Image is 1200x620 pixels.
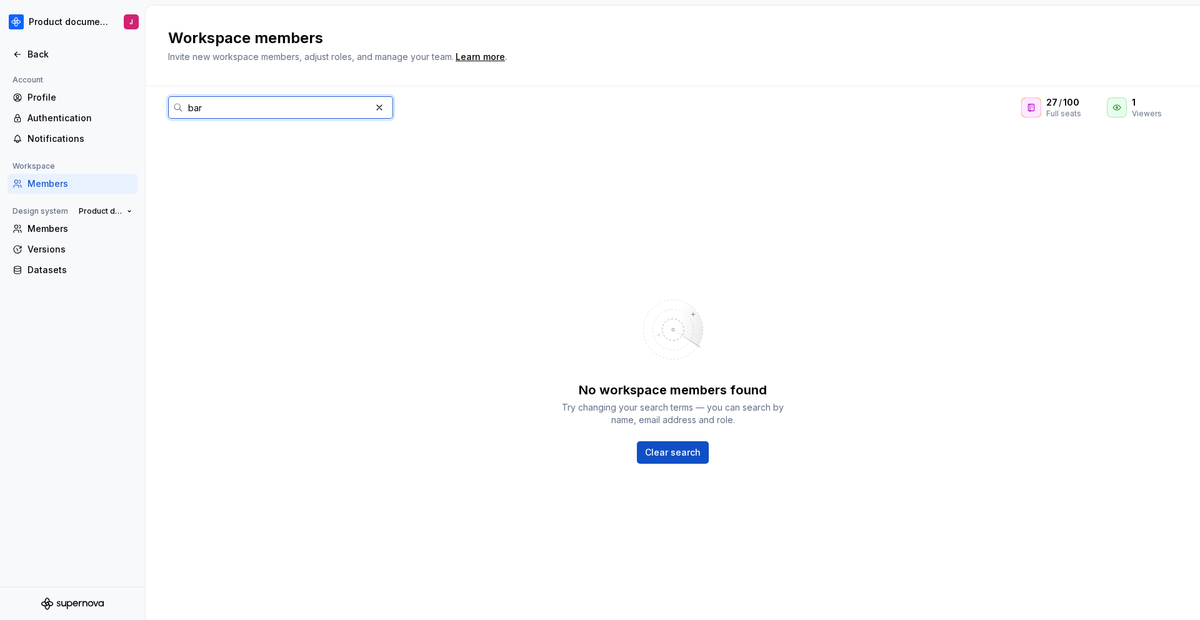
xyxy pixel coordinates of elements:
img: 87691e09-aac2-46b6-b153-b9fe4eb63333.png [9,14,24,29]
div: Authentication [27,112,132,124]
div: J [129,17,133,27]
svg: Supernova Logo [41,597,104,610]
button: Clear search [637,441,709,464]
a: Members [7,219,137,239]
div: Back [27,48,132,61]
div: Design system [7,204,73,219]
a: Versions [7,239,137,259]
a: Datasets [7,260,137,280]
button: Product documentationJ [2,8,142,36]
div: Profile [27,91,132,104]
a: Profile [7,87,137,107]
div: No workspace members found [579,381,767,399]
div: Members [27,177,132,190]
input: Search in workspace members... [183,96,371,119]
div: Datasets [27,264,132,276]
div: Members [27,222,132,235]
a: Members [7,174,137,194]
span: . [454,52,507,62]
span: Clear search [645,446,701,459]
div: Try changing your search terms — you can search by name, email address and role. [561,401,786,426]
a: Back [7,44,137,64]
span: 1 [1132,96,1136,109]
div: Viewers [1132,109,1162,119]
div: Full seats [1046,109,1092,119]
span: Invite new workspace members, adjust roles, and manage your team. [168,51,454,62]
span: 27 [1046,96,1057,109]
div: Account [7,72,48,87]
a: Notifications [7,129,137,149]
a: Authentication [7,108,137,128]
h2: Workspace members [168,28,1162,48]
div: Notifications [27,132,132,145]
span: Product documentation [79,206,122,216]
div: Product documentation [29,16,109,28]
div: Workspace [7,159,60,174]
div: Versions [27,243,132,256]
span: 100 [1063,96,1079,109]
a: Learn more [456,51,505,63]
div: / [1046,96,1092,109]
